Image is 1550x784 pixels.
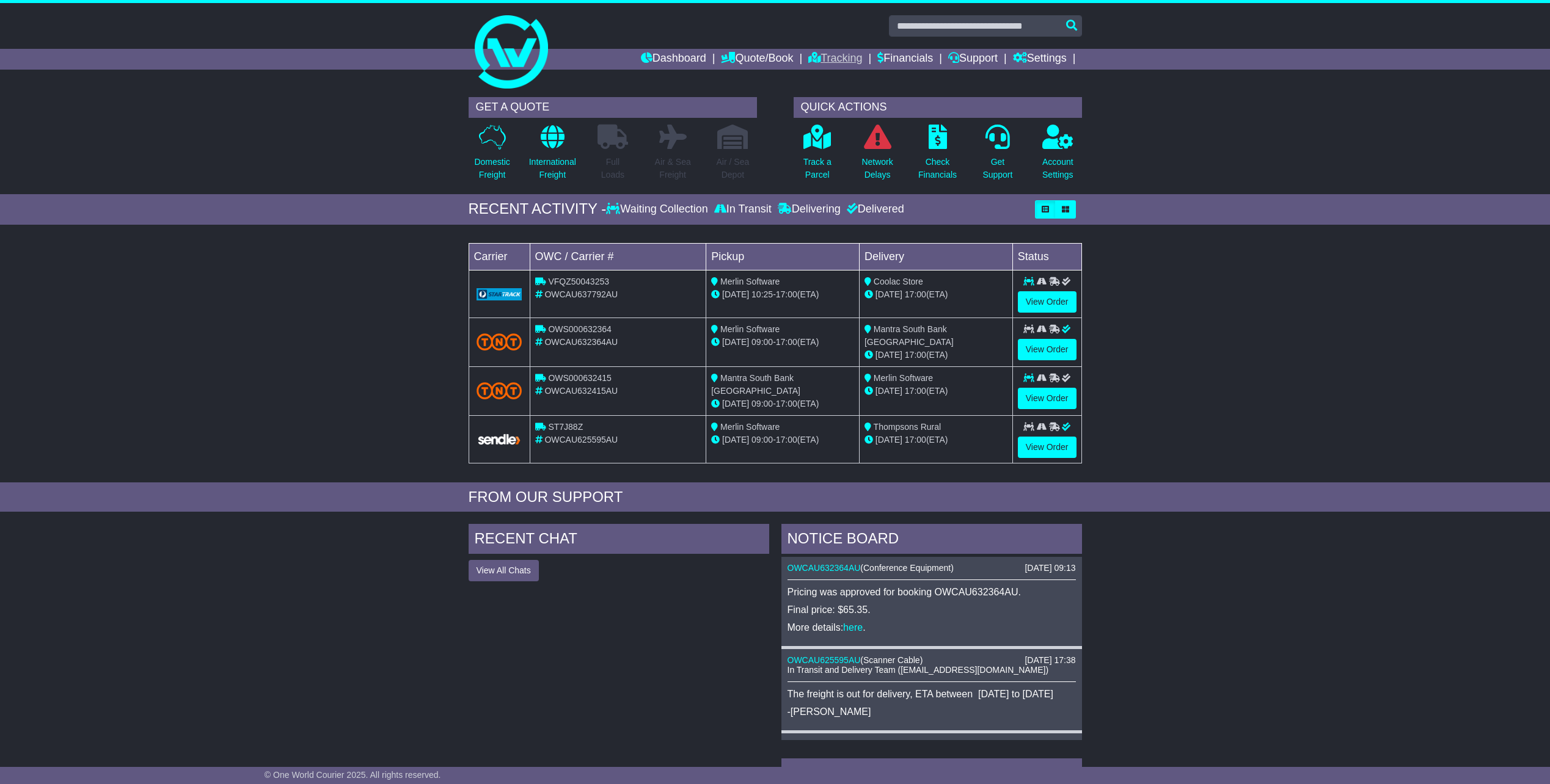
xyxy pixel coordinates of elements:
[844,203,904,216] div: Delivered
[711,336,854,349] div: - (ETA)
[469,243,530,270] td: Carrier
[606,203,711,216] div: Waiting Collection
[863,739,888,749] span: Server
[530,243,706,270] td: OWC / Carrier #
[655,156,691,181] p: Air & Sea Freight
[711,397,854,410] div: - (ETA)
[548,324,612,334] span: OWS000632364
[529,156,576,181] p: International Freight
[722,337,749,347] span: [DATE]
[1013,49,1067,70] a: Settings
[859,243,1012,270] td: Delivery
[788,563,1076,573] div: ( )
[861,124,893,188] a: NetworkDelays
[265,770,441,780] span: © One World Courier 2025. All rights reserved.
[865,324,954,347] span: Mantra South Bank [GEOGRAPHIC_DATA]
[1025,563,1075,573] div: [DATE] 09:13
[788,563,861,573] a: OWCAU632364AU
[1018,339,1077,360] a: View Order
[598,156,628,181] p: Full Loads
[982,156,1012,181] p: Get Support
[1042,124,1074,188] a: AccountSettings
[905,350,926,360] span: 17:00
[477,382,522,399] img: TNT_Domestic.png
[863,563,951,573] span: Conference Equipment
[528,124,577,188] a: InternationalFreight
[711,203,775,216] div: In Transit
[469,560,539,581] button: View All Chats
[776,337,797,347] span: 17:00
[776,399,797,408] span: 17:00
[473,124,510,188] a: DomesticFreight
[788,586,1076,598] p: Pricing was approved for booking OWCAU632364AU.
[711,434,854,446] div: - (ETA)
[548,373,612,383] span: OWS000632415
[720,422,780,432] span: Merlin Software
[711,288,854,301] div: - (ETA)
[548,277,609,286] span: VFQZ50043253
[544,386,618,396] span: OWCAU632415AU
[776,435,797,445] span: 17:00
[477,288,522,300] img: GetCarrierServiceLogo
[905,386,926,396] span: 17:00
[788,604,1076,615] p: Final price: $65.35.
[948,49,998,70] a: Support
[474,156,510,181] p: Domestic Freight
[477,333,522,350] img: TNT_Domestic.png
[1018,388,1077,409] a: View Order
[788,739,1076,750] div: ( )
[803,156,832,181] p: Track a Parcel
[544,337,618,347] span: OWCAU632364AU
[781,524,1082,557] div: NOTICE BOARD
[863,655,920,665] span: Scanner Cable
[794,97,1082,118] div: QUICK ACTIONS
[469,488,1082,506] div: FROM OUR SUPPORT
[706,243,860,270] td: Pickup
[788,688,1076,700] p: The freight is out for delivery, ETA between [DATE] to [DATE]
[865,288,1007,301] div: (ETA)
[877,49,933,70] a: Financials
[1025,739,1075,750] div: [DATE] 10:51
[982,124,1013,188] a: GetSupport
[788,706,1076,717] p: -[PERSON_NAME]
[876,350,902,360] span: [DATE]
[544,289,618,299] span: OWCAU637792AU
[905,289,926,299] span: 17:00
[548,422,583,432] span: ST7J88Z
[874,422,941,432] span: Thompsons Rural
[720,324,780,334] span: Merlin Software
[721,49,793,70] a: Quote/Book
[477,433,522,446] img: GetCarrierServiceLogo
[876,386,902,396] span: [DATE]
[722,289,749,299] span: [DATE]
[717,156,750,181] p: Air / Sea Depot
[865,349,1007,361] div: (ETA)
[751,435,773,445] span: 09:00
[876,435,902,445] span: [DATE]
[722,435,749,445] span: [DATE]
[751,399,773,408] span: 09:00
[876,289,902,299] span: [DATE]
[711,373,800,396] span: Mantra South Bank [GEOGRAPHIC_DATA]
[775,203,844,216] div: Delivering
[1012,243,1081,270] td: Status
[544,435,618,445] span: OWCAU625595AU
[874,373,933,383] span: Merlin Software
[469,200,607,218] div: RECENT ACTIVITY -
[751,289,773,299] span: 10:25
[808,49,862,70] a: Tracking
[843,622,863,633] a: here
[751,337,773,347] span: 09:00
[918,124,957,188] a: CheckFinancials
[1042,156,1073,181] p: Account Settings
[720,277,780,286] span: Merlin Software
[722,399,749,408] span: [DATE]
[469,524,769,557] div: RECENT CHAT
[1018,437,1077,458] a: View Order
[803,124,832,188] a: Track aParcel
[788,655,861,665] a: OWCAU625595AU
[905,435,926,445] span: 17:00
[788,665,1049,675] span: In Transit and Delivery Team ([EMAIL_ADDRESS][DOMAIN_NAME])
[865,385,1007,397] div: (ETA)
[1018,291,1077,313] a: View Order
